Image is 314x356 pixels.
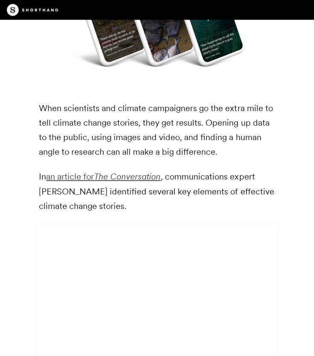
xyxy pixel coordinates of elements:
p: When scientists and climate campaigners go the extra mile to tell climate change stories, they ge... [39,101,275,159]
em: The Conversation [94,171,161,182]
a: an article forThe Conversation [46,171,161,182]
img: The Craft [7,4,58,16]
p: In , communications expert [PERSON_NAME] identified several key elements of effective climate cha... [39,169,275,213]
